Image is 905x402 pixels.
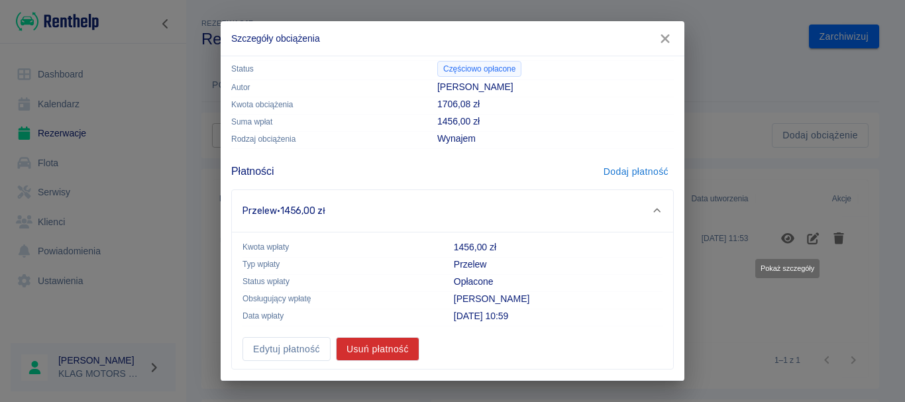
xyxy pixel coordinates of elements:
p: Data wpłaty [242,310,433,322]
div: Pokaż szczegóły [755,259,820,278]
span: Częściowo opłacone [438,63,521,75]
div: Przelew · 1456,00 zł [242,204,651,218]
p: Typ wpłaty [242,258,433,270]
p: [DATE] 10:59 [454,309,663,323]
p: Suma wpłat [231,116,416,128]
p: [PERSON_NAME] [454,292,663,306]
button: Edytuj płatność [242,337,331,362]
p: 1706,08 zł [437,97,674,111]
p: Status [231,63,416,75]
p: Wynajem [437,132,674,146]
p: Obsługujący wpłatę [242,293,433,305]
p: 1456,00 zł [437,115,674,128]
h2: Szczegóły obciążenia [221,21,684,56]
p: Status wpłaty [242,276,433,287]
p: [PERSON_NAME] [437,80,674,94]
p: Rodzaj obciążenia [231,133,416,145]
div: Przelew·1456,00 zł [232,190,673,232]
p: Kwota obciążenia [231,99,416,111]
button: Dodaj płatność [598,160,674,184]
p: Opłacone [454,275,663,289]
h5: Płatności [231,165,274,178]
p: 1456,00 zł [454,240,663,254]
button: Usuń płatność [336,337,419,362]
p: Autor [231,81,416,93]
p: Przelew [454,258,663,272]
p: Kwota wpłaty [242,241,433,253]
